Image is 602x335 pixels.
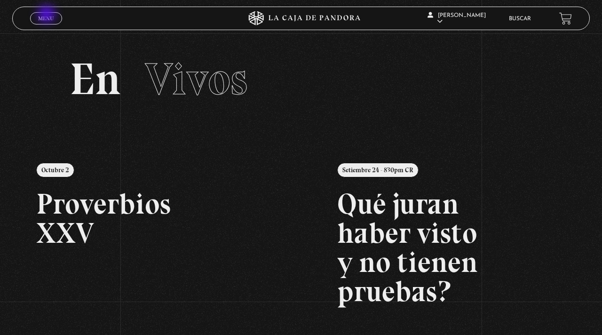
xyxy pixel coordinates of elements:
[145,52,247,106] span: Vivos
[509,16,531,22] a: Buscar
[428,13,486,24] span: [PERSON_NAME]
[35,24,57,30] span: Cerrar
[38,16,54,21] span: Menu
[70,57,532,102] h2: En
[559,12,572,25] a: View your shopping cart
